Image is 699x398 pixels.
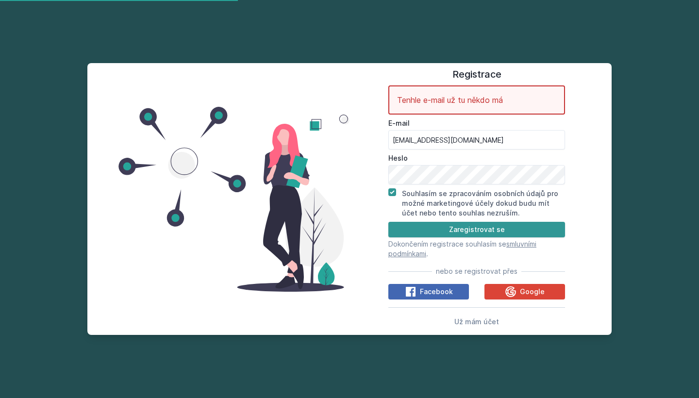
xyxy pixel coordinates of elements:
span: Už mám účet [454,317,499,326]
button: Zaregistrovat se [388,222,565,237]
button: Facebook [388,284,469,299]
span: Google [520,287,545,297]
label: Heslo [388,153,565,163]
label: Souhlasím se zpracováním osobních údajů pro možné marketingové účely dokud budu mít účet nebo ten... [402,189,558,217]
p: Dokončením registrace souhlasím se . [388,239,565,259]
input: Tvoje e-mailová adresa [388,130,565,149]
button: Google [484,284,565,299]
h1: Registrace [388,67,565,82]
span: nebo se registrovat přes [436,266,517,276]
span: Facebook [420,287,453,297]
label: E-mail [388,118,565,128]
div: Tenhle e-mail už tu někdo má [388,85,565,115]
button: Už mám účet [454,315,499,327]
